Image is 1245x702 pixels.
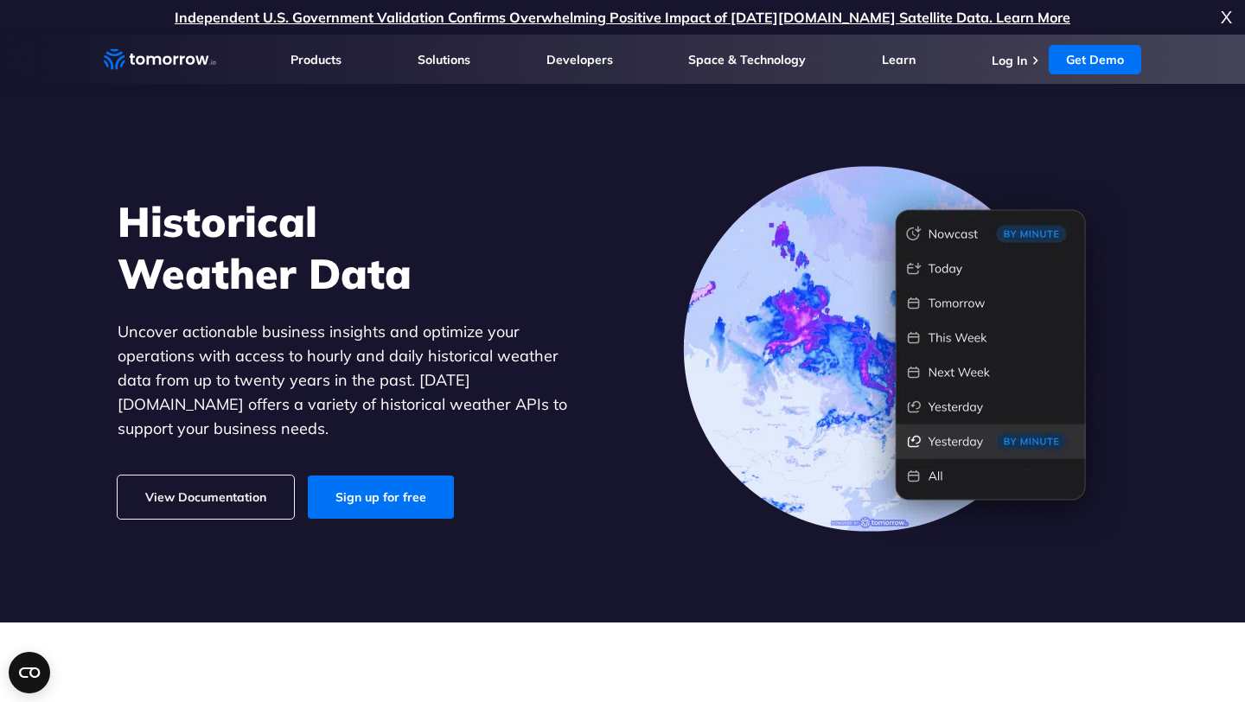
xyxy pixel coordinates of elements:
[9,652,50,693] button: Open CMP widget
[546,52,613,67] a: Developers
[175,9,1070,26] a: Independent U.S. Government Validation Confirms Overwhelming Positive Impact of [DATE][DOMAIN_NAM...
[118,195,593,299] h1: Historical Weather Data
[418,52,470,67] a: Solutions
[992,53,1027,68] a: Log In
[688,52,806,67] a: Space & Technology
[1049,45,1141,74] a: Get Demo
[308,475,454,519] a: Sign up for free
[882,52,916,67] a: Learn
[118,320,593,441] p: Uncover actionable business insights and optimize your operations with access to hourly and daily...
[290,52,342,67] a: Products
[104,47,216,73] a: Home link
[118,475,294,519] a: View Documentation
